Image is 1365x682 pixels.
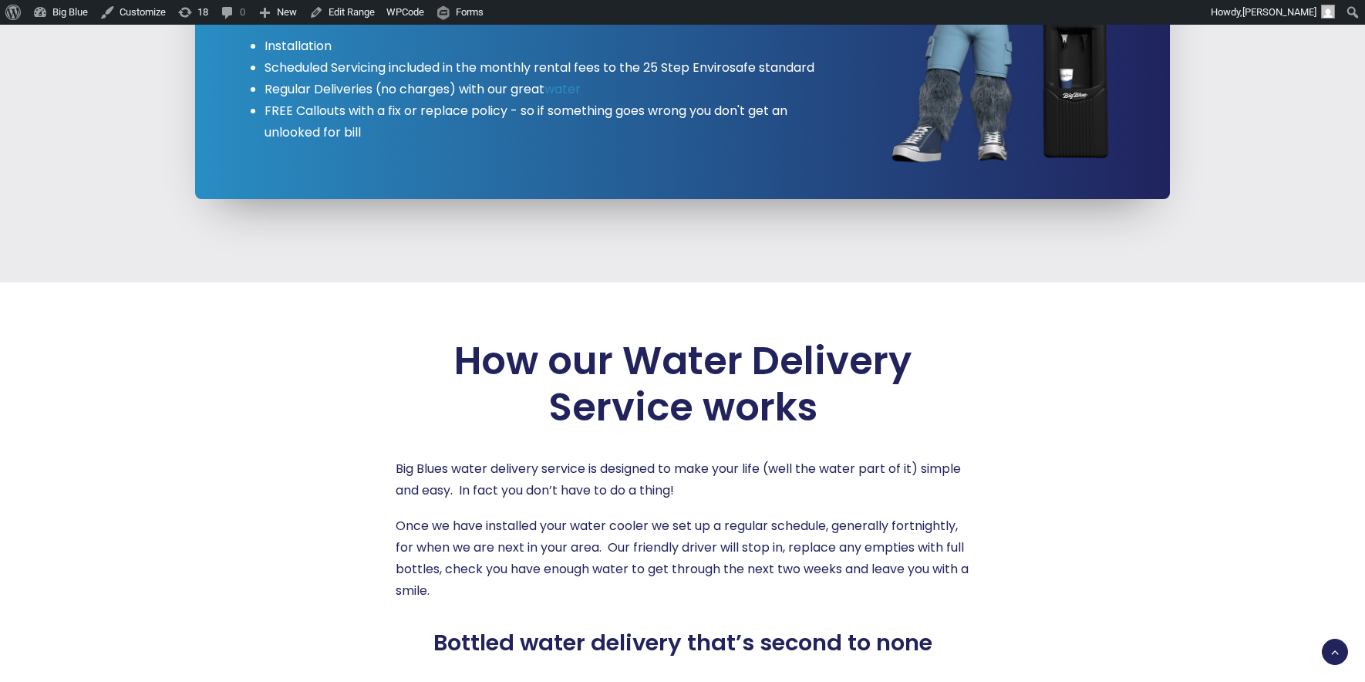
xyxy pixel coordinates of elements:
span: Bottled water delivery that’s second to none [433,630,932,657]
li: Regular Deliveries (no charges) with our great [265,79,817,100]
a: water [544,80,581,98]
span: How our Water Delivery Service works [396,338,969,430]
li: FREE Callouts with a fix or replace policy - so if something goes wrong you don't get an unlooked... [265,100,817,143]
li: Scheduled Servicing included in the monthly rental fees to the 25 Step Envirosafe standard [265,57,817,79]
p: Once we have installed your water cooler we set up a regular schedule, generally fortnightly, for... [396,515,969,602]
p: Big Blues water delivery service is designed to make your life (well the water part of it) simple... [396,458,969,501]
li: Installation [265,35,817,57]
iframe: Chatbot [1263,580,1343,660]
span: [PERSON_NAME] [1242,6,1316,18]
